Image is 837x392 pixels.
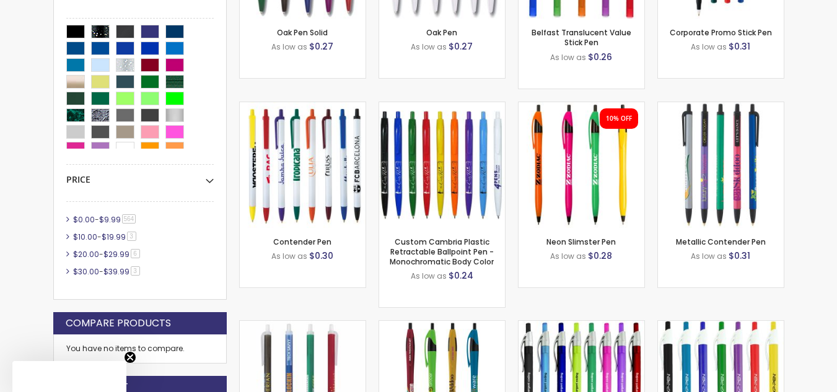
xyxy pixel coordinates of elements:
a: Contender Pen [273,237,331,247]
a: Preston Translucent Pen [519,320,644,331]
span: As low as [411,41,447,52]
a: Metallic Dart Pen [379,320,505,331]
a: Metallic Contender Pen [658,102,784,112]
a: Oak Pen Solid [277,27,328,38]
a: Metallic Contender Pen [676,237,766,247]
a: Custom Cambria Plastic Retractable Ballpoint Pen - Monochromatic Body Color [390,237,494,267]
span: $0.27 [449,40,473,53]
span: As low as [550,251,586,261]
a: Contender Pen [240,102,366,112]
span: $39.99 [103,266,129,277]
img: Metallic Contender Pen [658,102,784,228]
span: $10.00 [73,232,97,242]
span: $0.30 [309,250,333,262]
span: As low as [550,52,586,63]
a: Belfast Translucent Value Stick Pen [532,27,631,48]
a: $0.00-$9.99564 [70,214,141,225]
span: $0.31 [729,40,750,53]
a: Corporate Promo Stick Pen [670,27,772,38]
img: Custom Cambria Plastic Retractable Ballpoint Pen - Monochromatic Body Color [379,102,505,228]
span: $20.00 [73,249,99,259]
a: Preston B Click Pen [658,320,784,331]
span: 564 [122,214,136,224]
span: $0.31 [729,250,750,262]
span: $0.00 [73,214,95,225]
a: $30.00-$39.993 [70,266,144,277]
span: 3 [127,232,136,241]
a: Neon Slimster Pen [546,237,616,247]
a: Contender Frosted Pen [240,320,366,331]
div: 10% OFF [606,115,632,123]
span: $0.28 [588,250,612,262]
span: As low as [411,271,447,281]
span: $9.99 [99,214,121,225]
div: Close teaser [12,361,126,392]
strong: Compare Products [66,316,171,330]
span: As low as [271,251,307,261]
img: Neon Slimster Pen [519,102,644,228]
a: Neon Slimster Pen [519,102,644,112]
a: Oak Pen [426,27,457,38]
span: $0.24 [449,269,473,282]
div: Price [66,165,214,186]
span: $0.27 [309,40,333,53]
span: $30.00 [73,266,99,277]
button: Close teaser [124,351,136,364]
span: As low as [691,251,727,261]
a: $20.00-$29.996 [70,249,144,259]
a: $10.00-$19.993 [70,232,141,242]
div: You have no items to compare. [53,334,227,364]
span: $19.99 [102,232,126,242]
span: As low as [691,41,727,52]
span: As low as [271,41,307,52]
a: Custom Cambria Plastic Retractable Ballpoint Pen - Monochromatic Body Color [379,102,505,112]
span: $29.99 [103,249,129,259]
img: Contender Pen [240,102,366,228]
span: $0.26 [588,51,612,63]
span: 6 [131,249,140,258]
span: 3 [131,266,140,276]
